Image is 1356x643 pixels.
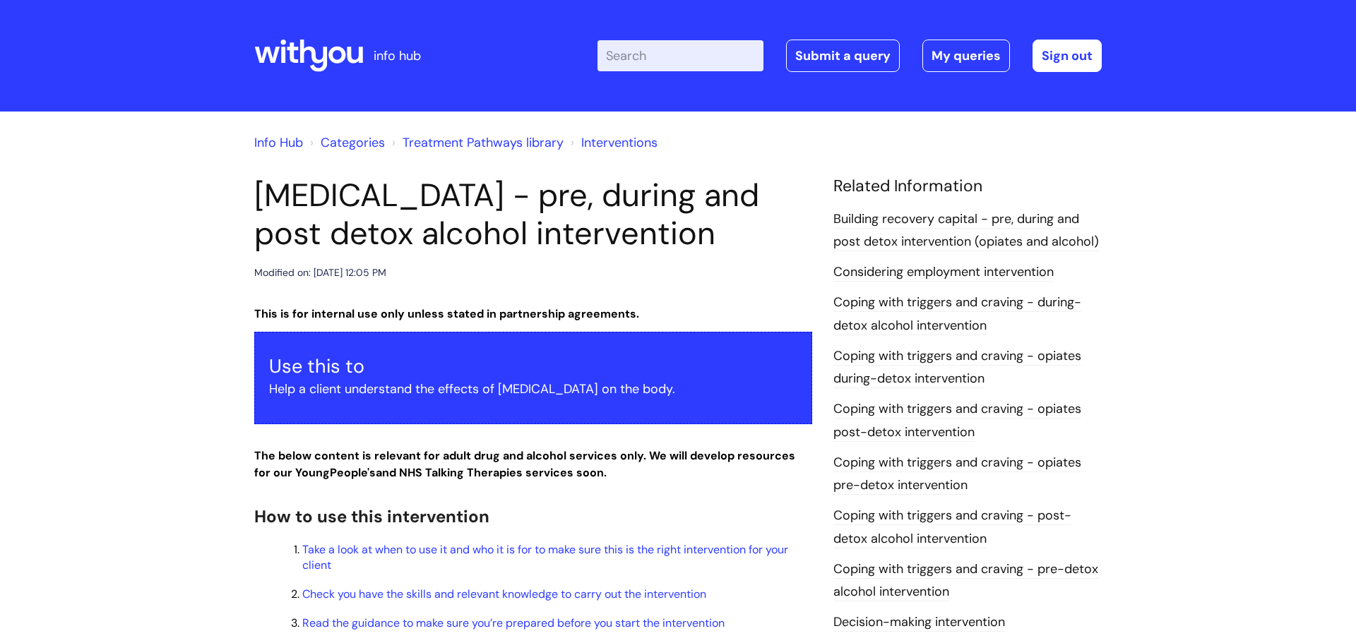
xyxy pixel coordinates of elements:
[269,355,797,378] h3: Use this to
[302,542,788,572] a: Take a look at when to use it and who it is for to make sure this is the right intervention for y...
[254,306,639,321] strong: This is for internal use only unless stated in partnership agreements.
[597,40,1102,72] div: | -
[833,176,1102,196] h4: Related Information
[833,294,1081,335] a: Coping with triggers and craving - during-detox alcohol intervention
[254,176,812,253] h1: [MEDICAL_DATA] - pre, during and post detox alcohol intervention
[307,131,385,154] li: Solution home
[833,347,1081,388] a: Coping with triggers and craving - opiates during-detox intervention
[388,131,564,154] li: Treatment Pathways library
[254,134,303,151] a: Info Hub
[254,264,386,282] div: Modified on: [DATE] 12:05 PM
[581,134,658,151] a: Interventions
[254,505,489,527] span: How to use this intervention
[786,40,900,72] a: Submit a query
[833,210,1099,251] a: Building recovery capital - pre, during and post detox intervention (opiates and alcohol)
[302,615,725,630] a: Read the guidance to make sure you’re prepared before you start the intervention
[1033,40,1102,72] a: Sign out
[330,465,376,480] strong: People's
[254,448,795,481] strong: The below content is relevant for adult drug and alcohol services only. We will develop resources...
[269,378,797,400] p: Help a client understand the effects of [MEDICAL_DATA] on the body.
[321,134,385,151] a: Categories
[922,40,1010,72] a: My queries
[597,40,763,71] input: Search
[833,263,1054,282] a: Considering employment intervention
[302,587,706,601] a: Check you have the skills and relevant knowledge to carry out the intervention
[833,400,1081,441] a: Coping with triggers and craving - opiates post-detox intervention
[567,131,658,154] li: Interventions
[833,507,1071,548] a: Coping with triggers and craving - post-detox alcohol intervention
[374,44,421,67] p: info hub
[833,560,1098,601] a: Coping with triggers and craving - pre-detox alcohol intervention
[403,134,564,151] a: Treatment Pathways library
[833,613,1005,632] a: Decision-making intervention
[833,454,1081,495] a: Coping with triggers and craving - opiates pre-detox intervention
